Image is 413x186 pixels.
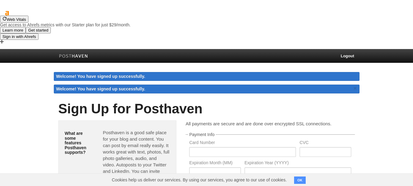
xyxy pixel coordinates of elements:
h1: Sign Up for Posthaven [58,101,355,116]
label: Card Number [189,140,296,146]
label: Expiration Year (YYYY) [245,161,351,166]
button: Get started [26,27,51,33]
button: OK [294,177,306,184]
img: Posthaven-bar [59,54,88,59]
a: × [352,85,358,92]
img: tab_keywords_by_traffic_grey.svg [62,36,67,40]
span: Welcome! You have signed up successfully. [56,86,146,91]
label: Expiration Month (MM) [189,161,241,166]
img: website_grey.svg [10,16,15,21]
img: logo_orange.svg [10,10,15,15]
h5: What are some features Posthaven supports? [65,131,94,155]
div: Domain: [DOMAIN_NAME] [16,16,67,21]
img: tab_domain_overview_orange.svg [18,36,23,40]
legend: Payment Info [188,132,216,137]
span: Cookies help us deliver our services. By using our services, you agree to our use of cookies. [106,174,293,186]
span: Sign in with Ahrefs [2,34,36,39]
span: Web Vitals [7,17,26,22]
p: All payments are secure and are done over encrypted SSL connections. [186,120,355,127]
a: Logout [336,49,359,63]
div: Welcome! You have signed up successfully. [54,72,360,81]
label: CVC [300,140,351,146]
div: Domain Overview [24,36,55,40]
div: v 4.0.25 [17,10,30,15]
div: Keywords by Traffic [68,36,101,40]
